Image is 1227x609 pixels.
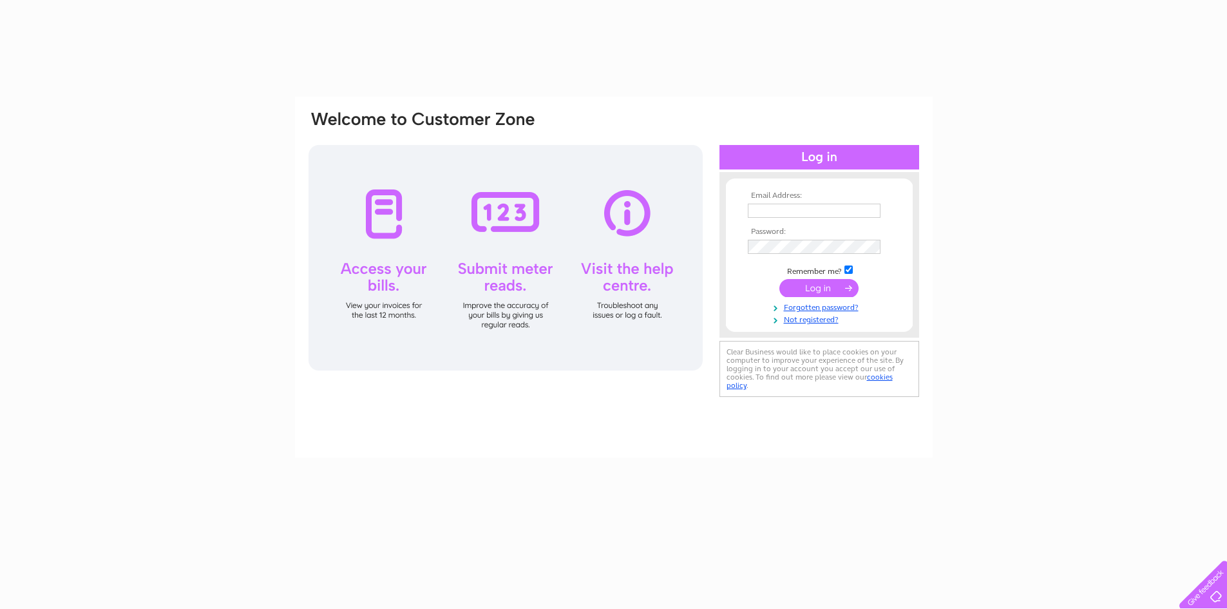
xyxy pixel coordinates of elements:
[745,191,894,200] th: Email Address:
[748,313,894,325] a: Not registered?
[745,264,894,276] td: Remember me?
[727,372,893,390] a: cookies policy
[745,227,894,237] th: Password:
[719,341,919,397] div: Clear Business would like to place cookies on your computer to improve your experience of the sit...
[779,279,859,297] input: Submit
[748,300,894,313] a: Forgotten password?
